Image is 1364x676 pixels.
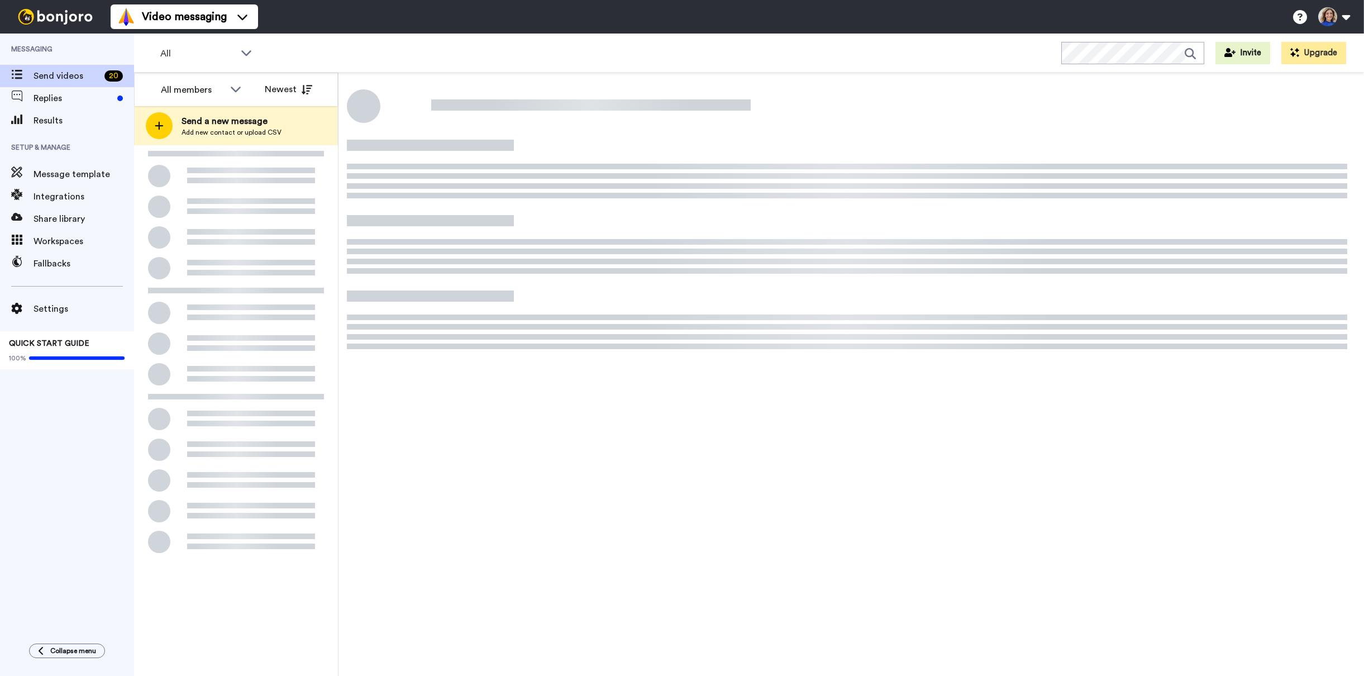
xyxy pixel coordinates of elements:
span: Replies [34,92,113,105]
span: Collapse menu [50,646,96,655]
div: 20 [104,70,123,82]
span: Add new contact or upload CSV [182,128,282,137]
img: bj-logo-header-white.svg [13,9,97,25]
span: Settings [34,302,134,316]
span: Share library [34,212,134,226]
span: Message template [34,168,134,181]
span: Results [34,114,134,127]
span: All [160,47,235,60]
span: Send a new message [182,115,282,128]
button: Collapse menu [29,644,105,658]
div: All members [161,83,225,97]
span: 100% [9,354,26,363]
img: vm-color.svg [117,8,135,26]
span: QUICK START GUIDE [9,340,89,347]
span: Send videos [34,69,100,83]
button: Invite [1215,42,1270,64]
span: Workspaces [34,235,134,248]
button: Newest [256,78,321,101]
span: Video messaging [142,9,227,25]
span: Integrations [34,190,134,203]
span: Fallbacks [34,257,134,270]
button: Upgrade [1281,42,1346,64]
